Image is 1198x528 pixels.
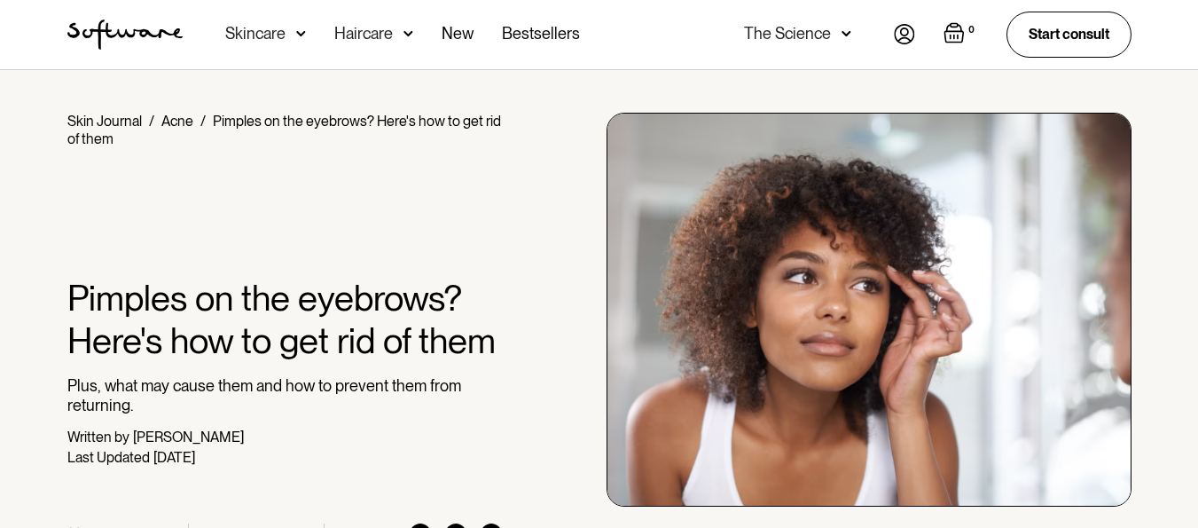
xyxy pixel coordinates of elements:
div: [PERSON_NAME] [133,429,244,445]
a: home [67,20,183,50]
div: / [200,113,206,130]
img: arrow down [842,25,851,43]
div: Written by [67,429,129,445]
div: Skincare [225,25,286,43]
a: Start consult [1006,12,1131,57]
img: arrow down [296,25,306,43]
a: Skin Journal [67,113,142,130]
img: arrow down [403,25,413,43]
a: Acne [161,113,193,130]
div: Haircare [334,25,393,43]
h1: Pimples on the eyebrows? Here's how to get rid of them [67,277,503,362]
div: / [149,113,154,130]
div: The Science [744,25,831,43]
div: Pimples on the eyebrows? Here's how to get rid of them [67,113,501,147]
div: [DATE] [153,449,195,466]
img: Software Logo [67,20,183,50]
div: Last Updated [67,449,150,466]
a: Open empty cart [944,22,978,47]
p: Plus, what may cause them and how to prevent them from returning. [67,376,503,414]
div: 0 [965,22,978,38]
